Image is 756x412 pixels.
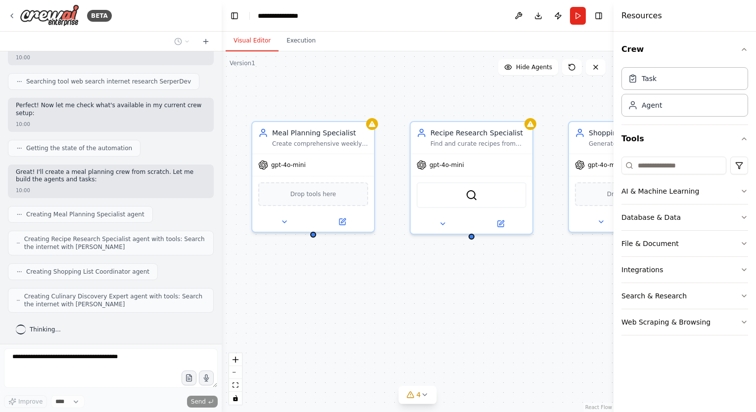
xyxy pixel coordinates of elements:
button: File & Document [621,231,748,256]
div: 10:00 [16,187,30,194]
button: Hide left sidebar [228,9,241,23]
div: Search & Research [621,291,687,301]
button: Improve [4,395,47,408]
div: Shopping List Coordinator [589,128,685,138]
button: Hide right sidebar [592,9,606,23]
button: Visual Editor [226,31,279,51]
button: Database & Data [621,205,748,230]
button: Send [187,396,218,408]
img: SerperDevTool [466,189,477,201]
div: Recipe Research SpecialistFind and curate recipes from {favorite_food_blogs} and other trusted cu... [410,121,533,235]
span: Getting the state of the automation [26,144,132,152]
button: Open in side panel [472,218,528,230]
div: Create comprehensive weekly meal plans based on {dietary_preferences}, {budget_range}, and {numbe... [272,140,368,148]
button: Open in side panel [314,216,370,228]
span: 4 [417,390,421,400]
div: React Flow controls [229,353,242,405]
button: Execution [279,31,324,51]
button: Switch to previous chat [170,36,194,47]
span: Creating Culinary Discovery Expert agent with tools: Search the internet with [PERSON_NAME] [24,292,205,308]
div: Crew [621,63,748,124]
button: toggle interactivity [229,392,242,405]
button: Start a new chat [198,36,214,47]
button: Click to speak your automation idea [199,371,214,385]
div: Web Scraping & Browsing [621,317,710,327]
span: gpt-4o-mini [588,161,622,169]
span: Improve [18,398,43,406]
span: Creating Shopping List Coordinator agent [26,268,149,276]
button: Crew [621,36,748,63]
span: Creating Meal Planning Specialist agent [26,210,144,218]
div: Find and curate recipes from {favorite_food_blogs} and other trusted culinary sources that match ... [430,140,526,148]
button: Hide Agents [498,59,558,75]
div: Agent [642,100,662,110]
span: Creating Recipe Research Specialist agent with tools: Search the internet with [PERSON_NAME] [24,235,205,251]
button: Web Scraping & Browsing [621,309,748,335]
span: Searching tool web search internet research SerperDev [26,78,191,85]
div: AI & Machine Learning [621,186,699,196]
button: fit view [229,379,242,392]
nav: breadcrumb [258,11,310,21]
div: Meal Planning SpecialistCreate comprehensive weekly meal plans based on {dietary_preferences}, {b... [251,121,375,233]
span: Thinking... [30,326,61,333]
span: gpt-4o-mini [271,161,306,169]
p: Great! I'll create a meal planning crew from scratch. Let me build the agents and tasks: [16,168,206,184]
div: BETA [87,10,112,22]
button: Integrations [621,257,748,283]
div: 10:00 [16,54,30,61]
span: Drop tools here [290,189,336,199]
div: Integrations [621,265,663,275]
span: Send [191,398,206,406]
button: zoom in [229,353,242,366]
div: Generate organized, comprehensive shopping lists based on the weekly meal plan and selected recip... [589,140,685,148]
span: Drop tools here [607,189,653,199]
div: Tools [621,153,748,343]
div: Shopping List CoordinatorGenerate organized, comprehensive shopping lists based on the weekly mea... [568,121,692,233]
div: Task [642,74,657,83]
button: Tools [621,125,748,153]
span: gpt-4o-mini [429,161,464,169]
div: Database & Data [621,212,681,222]
button: 4 [399,386,437,404]
div: Version 1 [230,59,255,67]
a: React Flow attribution [585,405,612,410]
button: zoom out [229,366,242,379]
button: AI & Machine Learning [621,178,748,204]
img: Logo [20,4,79,27]
div: Meal Planning Specialist [272,128,368,138]
div: 10:00 [16,121,30,128]
div: File & Document [621,239,679,248]
h4: Resources [621,10,662,22]
span: Hide Agents [516,63,552,71]
button: Search & Research [621,283,748,309]
p: Perfect! Now let me check what's available in my current crew setup: [16,102,206,117]
button: Upload files [182,371,196,385]
div: Recipe Research Specialist [430,128,526,138]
